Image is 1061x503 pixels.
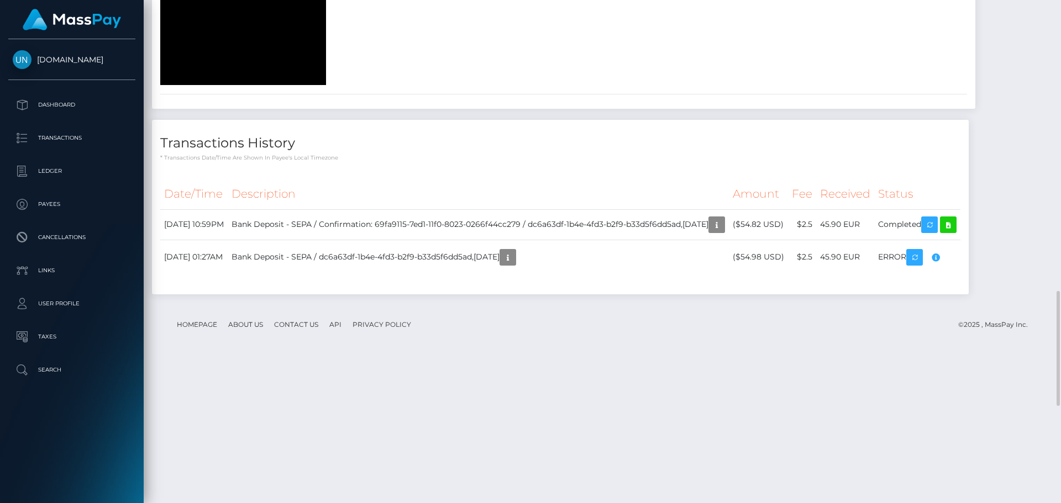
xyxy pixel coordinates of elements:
[172,316,222,333] a: Homepage
[13,196,131,213] p: Payees
[8,55,135,65] span: [DOMAIN_NAME]
[160,179,228,209] th: Date/Time
[224,316,267,333] a: About Us
[8,323,135,351] a: Taxes
[8,290,135,317] a: User Profile
[8,157,135,185] a: Ledger
[348,316,416,333] a: Privacy Policy
[13,229,131,246] p: Cancellations
[13,362,131,378] p: Search
[8,190,135,218] a: Payees
[8,124,135,152] a: Transactions
[13,50,31,69] img: Unlockt.me
[23,9,121,30] img: MassPay Logo
[160,240,228,274] td: [DATE] 01:27AM
[160,209,228,240] td: [DATE] 10:59PM
[729,240,788,274] td: ($54.98 USD)
[13,295,131,312] p: User Profile
[8,356,135,384] a: Search
[816,209,874,240] td: 45.90 EUR
[13,262,131,279] p: Links
[8,91,135,119] a: Dashboard
[228,240,729,274] td: Bank Deposit - SEPA / dc6a63df-1b4e-4fd3-b2f9-b33d5f6dd5ad,[DATE]
[874,179,960,209] th: Status
[816,240,874,274] td: 45.90 EUR
[874,240,960,274] td: ERROR
[270,316,323,333] a: Contact Us
[729,209,788,240] td: ($54.82 USD)
[788,209,816,240] td: $2.5
[13,97,131,113] p: Dashboard
[788,240,816,274] td: $2.5
[816,179,874,209] th: Received
[13,329,131,345] p: Taxes
[228,209,729,240] td: Bank Deposit - SEPA / Confirmation: 69fa9115-7ed1-11f0-8023-0266f44cc279 / dc6a63df-1b4e-4fd3-b2f...
[228,179,729,209] th: Description
[13,130,131,146] p: Transactions
[958,319,1036,331] div: © 2025 , MassPay Inc.
[160,153,960,162] p: * Transactions date/time are shown in payee's local timezone
[160,134,960,153] h4: Transactions History
[325,316,346,333] a: API
[874,209,960,240] td: Completed
[8,224,135,251] a: Cancellations
[8,257,135,284] a: Links
[788,179,816,209] th: Fee
[729,179,788,209] th: Amount
[13,163,131,179] p: Ledger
